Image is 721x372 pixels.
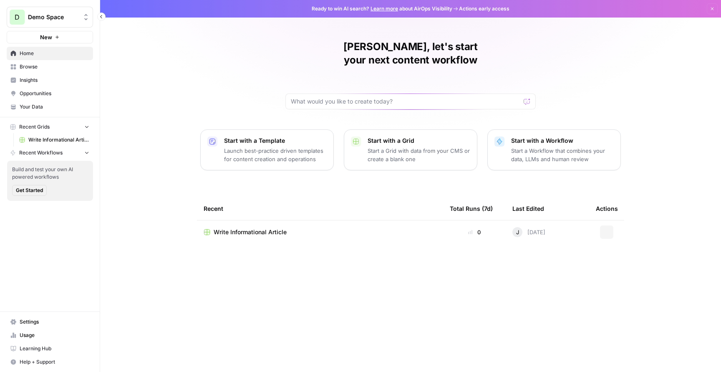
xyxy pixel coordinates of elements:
[12,166,88,181] span: Build and test your own AI powered workflows
[450,228,499,236] div: 0
[7,100,93,114] a: Your Data
[20,50,89,57] span: Home
[596,197,618,220] div: Actions
[285,40,536,67] h1: [PERSON_NAME], let's start your next content workflow
[204,197,436,220] div: Recent
[200,129,334,170] button: Start with a TemplateLaunch best-practice driven templates for content creation and operations
[487,129,621,170] button: Start with a WorkflowStart a Workflow that combines your data, LLMs and human review
[512,197,544,220] div: Last Edited
[20,332,89,339] span: Usage
[214,228,287,236] span: Write Informational Article
[19,149,63,157] span: Recent Workflows
[7,342,93,355] a: Learning Hub
[459,5,509,13] span: Actions early access
[12,185,47,196] button: Get Started
[344,129,477,170] button: Start with a GridStart a Grid with data from your CMS or create a blank one
[7,315,93,329] a: Settings
[40,33,52,41] span: New
[371,5,398,12] a: Learn more
[512,227,545,237] div: [DATE]
[291,97,520,106] input: What would you like to create today?
[20,103,89,111] span: Your Data
[7,147,93,159] button: Recent Workflows
[15,133,93,147] a: Write Informational Article
[312,5,452,13] span: Ready to win AI search? about AirOps Visibility
[7,87,93,100] a: Opportunities
[28,13,78,21] span: Demo Space
[16,187,43,194] span: Get Started
[20,63,89,71] span: Browse
[7,47,93,60] a: Home
[7,329,93,342] a: Usage
[7,31,93,43] button: New
[224,147,327,163] p: Launch best-practice driven templates for content creation and operations
[511,137,614,145] p: Start with a Workflow
[7,355,93,369] button: Help + Support
[7,7,93,28] button: Workspace: Demo Space
[19,123,50,131] span: Recent Grids
[20,90,89,97] span: Opportunities
[20,76,89,84] span: Insights
[511,147,614,163] p: Start a Workflow that combines your data, LLMs and human review
[516,228,519,236] span: J
[15,12,20,22] span: D
[224,137,327,145] p: Start with a Template
[368,147,470,163] p: Start a Grid with data from your CMS or create a blank one
[20,345,89,352] span: Learning Hub
[20,318,89,326] span: Settings
[450,197,493,220] div: Total Runs (7d)
[204,228,436,236] a: Write Informational Article
[28,136,89,144] span: Write Informational Article
[7,60,93,73] a: Browse
[7,73,93,87] a: Insights
[368,137,470,145] p: Start with a Grid
[7,121,93,133] button: Recent Grids
[20,358,89,366] span: Help + Support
